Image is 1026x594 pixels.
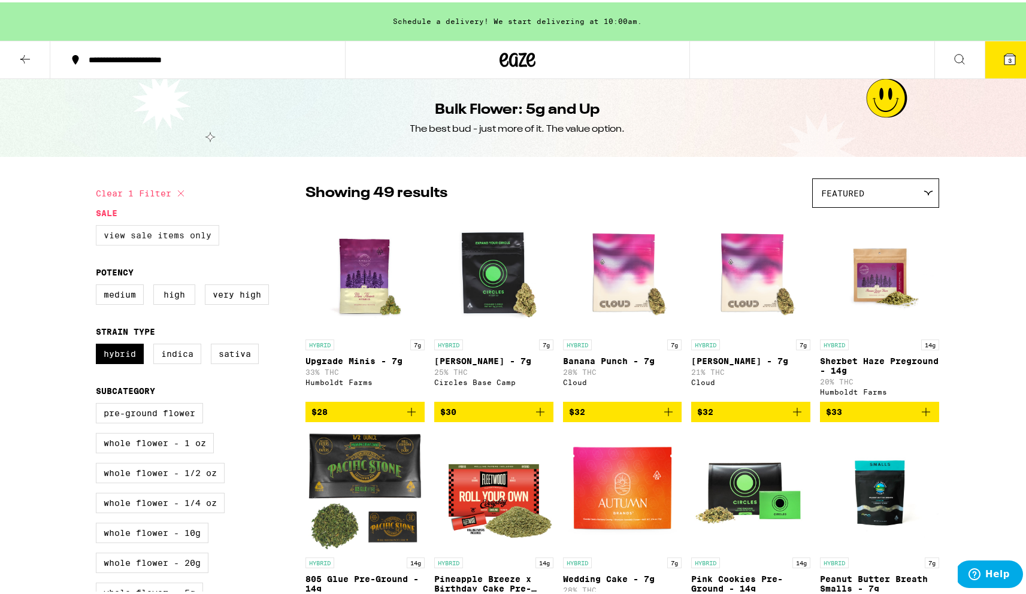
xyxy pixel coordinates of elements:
p: HYBRID [563,337,592,348]
span: Featured [821,186,864,196]
p: 20% THC [820,375,939,383]
img: Autumn Brands - Wedding Cake - 7g [563,429,682,549]
div: Humboldt Farms [305,376,425,384]
p: HYBRID [820,337,849,348]
p: HYBRID [691,555,720,566]
div: Humboldt Farms [820,386,939,393]
label: Indica [153,341,201,362]
p: 25% THC [434,366,553,374]
button: Add to bag [691,399,810,420]
p: HYBRID [820,555,849,566]
a: Open page for Banana Punch - 7g from Cloud [563,211,682,399]
img: Humboldt Farms - Upgrade Minis - 7g [305,211,425,331]
button: Add to bag [305,399,425,420]
img: Cloud - Runtz - 7g [691,211,810,331]
a: Open page for Banana Bliss - 7g from Circles Base Camp [434,211,553,399]
img: Humboldt Farms - Sherbet Haze Preground - 14g [820,211,939,331]
p: 21% THC [691,366,810,374]
div: Circles Base Camp [434,376,553,384]
p: Showing 49 results [305,181,447,201]
p: 28% THC [563,584,682,592]
p: HYBRID [305,337,334,348]
h1: Bulk Flower: 5g and Up [435,98,600,118]
p: 7g [539,337,553,348]
label: Pre-ground Flower [96,401,203,421]
p: [PERSON_NAME] - 7g [691,354,810,363]
label: Sativa [211,341,259,362]
p: HYBRID [305,555,334,566]
button: Add to bag [820,399,939,420]
div: The best bud - just more of it. The value option. [410,120,625,134]
img: Cloud - Banana Punch - 7g [563,211,682,331]
legend: Subcategory [96,384,155,393]
label: Whole Flower - 1 oz [96,431,214,451]
p: 7g [796,337,810,348]
p: 805 Glue Pre-Ground - 14g [305,572,425,591]
p: Wedding Cake - 7g [563,572,682,581]
p: 7g [667,555,682,566]
div: Cloud [691,376,810,384]
a: Open page for Upgrade Minis - 7g from Humboldt Farms [305,211,425,399]
p: 7g [925,555,939,566]
span: $32 [569,405,585,414]
label: High [153,282,195,302]
span: 3 [1008,54,1012,62]
p: Pink Cookies Pre-Ground - 14g [691,572,810,591]
p: 14g [792,555,810,566]
div: Cloud [563,376,682,384]
img: Circles Base Camp - Pink Cookies Pre-Ground - 14g [691,429,810,549]
p: 7g [410,337,425,348]
label: View Sale Items Only [96,223,219,243]
p: 14g [535,555,553,566]
p: 7g [667,337,682,348]
label: Medium [96,282,144,302]
label: Very High [205,282,269,302]
span: $33 [826,405,842,414]
span: $30 [440,405,456,414]
p: 33% THC [305,366,425,374]
p: 14g [407,555,425,566]
span: $28 [311,405,328,414]
label: Whole Flower - 1/4 oz [96,490,225,511]
p: HYBRID [563,555,592,566]
button: Clear 1 filter [96,176,188,206]
p: [PERSON_NAME] - 7g [434,354,553,363]
p: 28% THC [563,366,682,374]
iframe: Opens a widget where you can find more information [958,558,1023,588]
p: Pineapple Breeze x Birthday Cake Pre-Ground - 14g [434,572,553,591]
img: Fleetwood - Pineapple Breeze x Birthday Cake Pre-Ground - 14g [434,429,553,549]
button: Add to bag [563,399,682,420]
p: HYBRID [691,337,720,348]
p: Sherbet Haze Preground - 14g [820,354,939,373]
img: Pacific Stone - 805 Glue Pre-Ground - 14g [305,429,425,549]
p: HYBRID [434,337,463,348]
p: HYBRID [434,555,463,566]
img: Circles Base Camp - Banana Bliss - 7g [434,211,553,331]
label: Whole Flower - 10g [96,520,208,541]
label: Whole Flower - 20g [96,550,208,571]
label: Whole Flower - 1/2 oz [96,460,225,481]
legend: Strain Type [96,325,155,334]
legend: Sale [96,206,117,216]
button: Add to bag [434,399,553,420]
p: Peanut Butter Breath Smalls - 7g [820,572,939,591]
p: Upgrade Minis - 7g [305,354,425,363]
a: Open page for Runtz - 7g from Cloud [691,211,810,399]
p: 14g [921,337,939,348]
label: Hybrid [96,341,144,362]
legend: Potency [96,265,134,275]
p: Banana Punch - 7g [563,354,682,363]
img: Glass House - Peanut Butter Breath Smalls - 7g [820,429,939,549]
span: $32 [697,405,713,414]
a: Open page for Sherbet Haze Preground - 14g from Humboldt Farms [820,211,939,399]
